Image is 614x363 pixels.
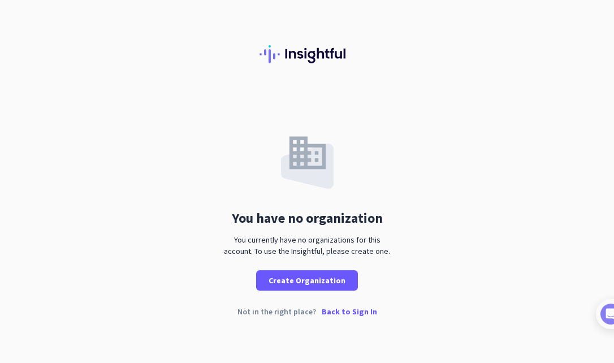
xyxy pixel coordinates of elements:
img: Insightful [260,45,354,63]
div: You have no organization [232,211,383,225]
p: Back to Sign In [322,308,377,316]
button: Create Organization [256,270,358,291]
span: Create Organization [269,275,345,286]
div: You currently have no organizations for this account. To use the Insightful, please create one. [219,234,395,257]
